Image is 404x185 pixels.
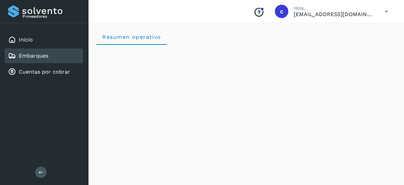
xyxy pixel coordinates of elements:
[22,14,80,19] p: Proveedores
[5,49,83,63] div: Embarques
[102,34,161,40] span: Resumen operativo
[19,53,48,59] a: Embarques
[19,69,70,75] a: Cuentas por cobrar
[294,11,374,17] p: cobranza1@tmartin.mx
[5,65,83,79] div: Cuentas por cobrar
[19,36,33,43] a: Inicio
[294,5,374,11] p: Hola,
[5,32,83,47] div: Inicio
